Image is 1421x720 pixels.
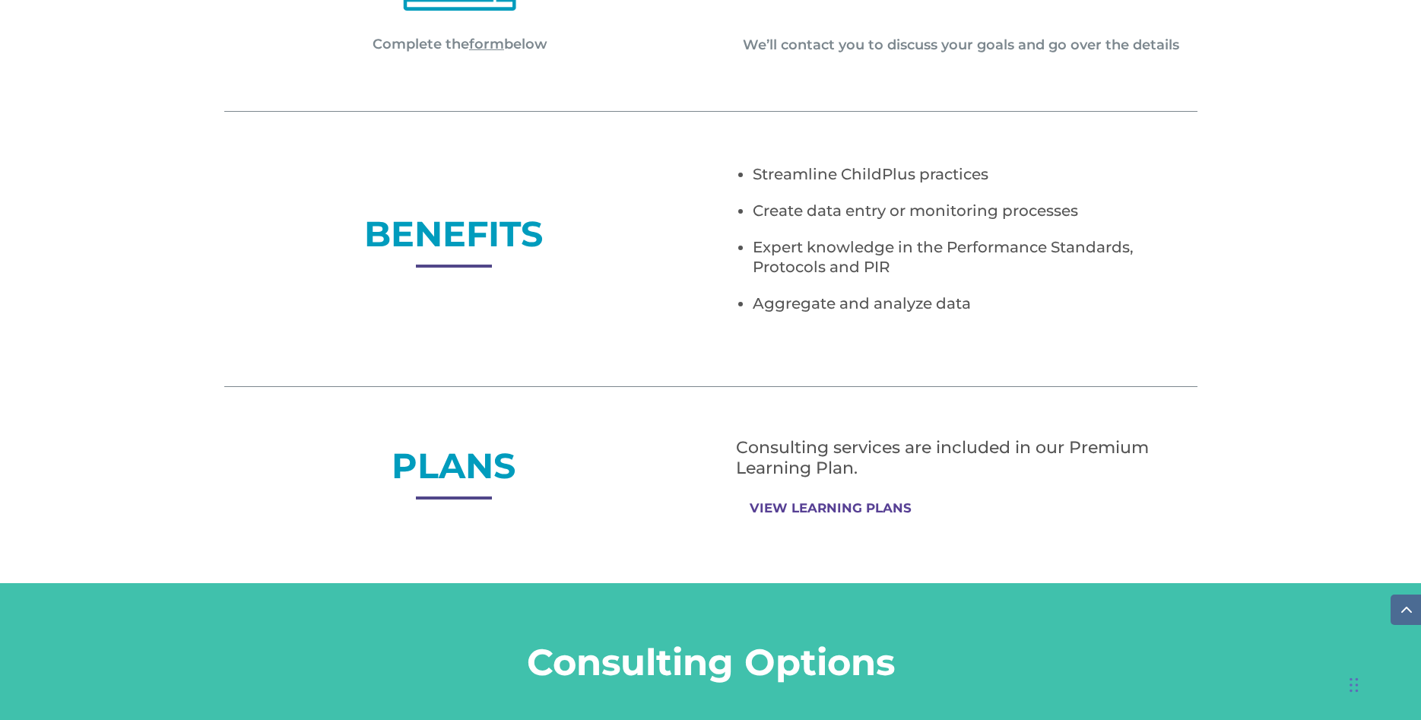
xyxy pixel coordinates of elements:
[743,36,1179,53] span: We’ll contact you to discuss your goals and go over the details
[224,217,684,259] h2: BENEFITS
[1173,556,1421,720] iframe: Chat Widget
[224,36,696,54] p: Complete the below
[736,437,1149,477] span: Consulting services are included in our Premium Learning Plan.
[753,164,1197,184] li: Streamline ChildPlus practices
[469,36,504,52] a: form
[1350,662,1359,708] div: Drag
[753,201,1197,220] li: Create data entry or monitoring processes
[753,293,1197,313] li: Aggregate and analyze data
[753,237,1197,277] li: Expert knowledge in the Performance Standards, Protocols and PIR
[414,644,1007,707] h1: Consulting Options
[224,449,684,491] h2: PLANS
[737,493,925,523] a: VIEW LEARNING PLANS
